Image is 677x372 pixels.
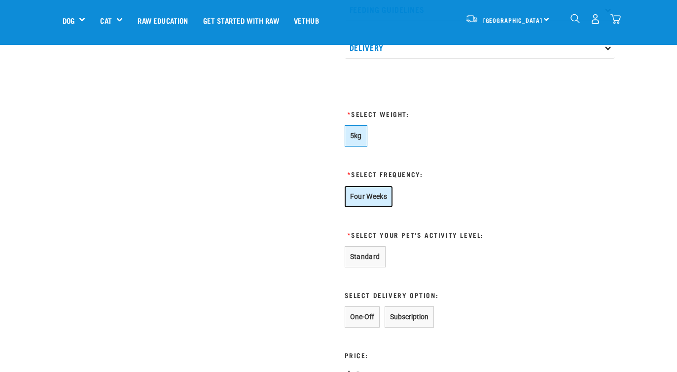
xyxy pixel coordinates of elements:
[465,14,478,23] img: van-moving.png
[483,18,543,22] span: [GEOGRAPHIC_DATA]
[345,186,393,207] button: Four Weeks
[345,246,386,267] button: Standard
[345,351,369,359] h3: Price:
[590,14,601,24] img: user.png
[345,306,380,328] button: One-Off
[570,14,580,23] img: home-icon-1@2x.png
[130,0,195,40] a: Raw Education
[286,0,326,40] a: Vethub
[610,14,621,24] img: home-icon@2x.png
[100,15,111,26] a: Cat
[345,170,567,178] h3: Select Frequency:
[345,110,567,117] h3: Select Weight:
[350,132,362,140] span: 5kg
[196,0,286,40] a: Get started with Raw
[345,291,567,298] h3: Select Delivery Option:
[345,37,615,59] p: Delivery
[345,231,567,238] h3: Select Your Pet's Activity Level:
[345,125,367,147] button: 5kg
[63,15,74,26] a: Dog
[385,306,434,328] button: Subscription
